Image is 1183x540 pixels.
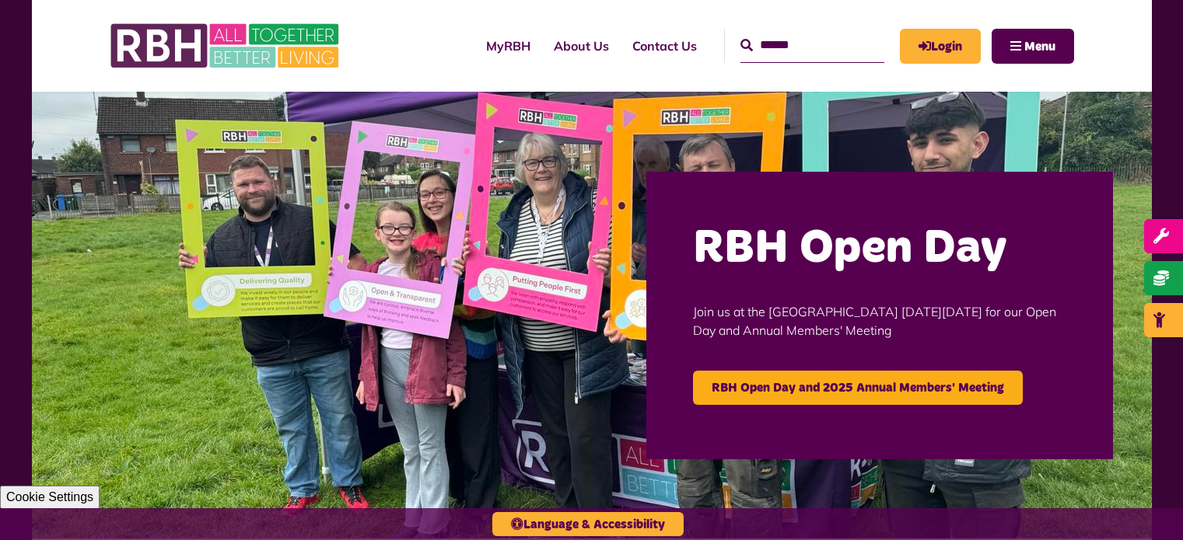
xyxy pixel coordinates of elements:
[542,25,621,67] a: About Us
[32,92,1152,538] img: Image (22)
[621,25,709,67] a: Contact Us
[900,29,981,64] a: MyRBH
[492,512,684,536] button: Language & Accessibility
[1024,40,1055,53] span: Menu
[693,371,1023,405] a: RBH Open Day and 2025 Annual Members' Meeting
[110,16,343,76] img: RBH
[693,218,1066,279] h2: RBH Open Day
[693,279,1066,363] p: Join us at the [GEOGRAPHIC_DATA] [DATE][DATE] for our Open Day and Annual Members' Meeting
[992,29,1074,64] button: Navigation
[474,25,542,67] a: MyRBH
